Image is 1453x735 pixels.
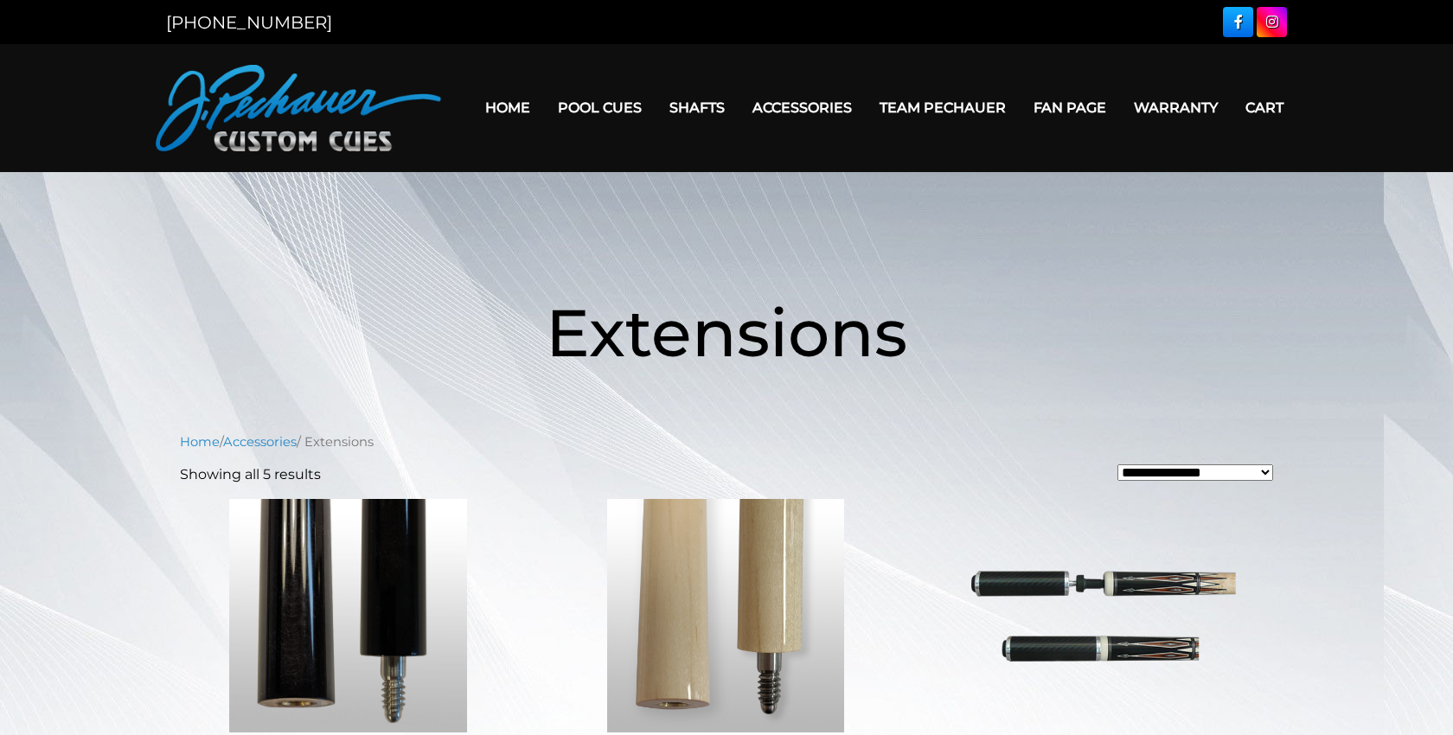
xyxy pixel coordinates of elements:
[739,86,866,130] a: Accessories
[558,499,894,732] img: Joint Extension
[471,86,544,130] a: Home
[166,12,332,33] a: [PHONE_NUMBER]
[1232,86,1297,130] a: Cart
[1120,86,1232,130] a: Warranty
[1020,86,1120,130] a: Fan Page
[180,499,516,732] img: Ebony Stained Joint Extension
[656,86,739,130] a: Shafts
[223,434,297,450] a: Accessories
[180,464,321,485] p: Showing all 5 results
[180,434,220,450] a: Home
[546,292,907,373] span: Extensions
[866,86,1020,130] a: Team Pechauer
[156,65,441,151] img: Pechauer Custom Cues
[935,499,1271,732] img: Butt Extension (4" or 8")
[544,86,656,130] a: Pool Cues
[180,432,1273,451] nav: Breadcrumb
[1117,464,1273,481] select: Shop order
